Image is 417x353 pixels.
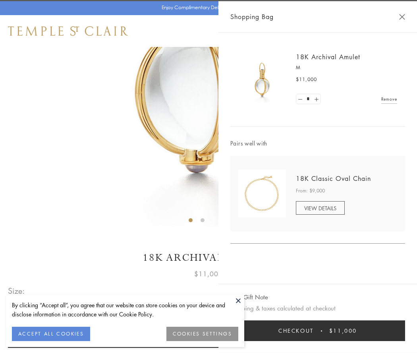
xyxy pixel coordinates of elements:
[194,269,223,279] span: $11,000
[230,292,268,302] button: Add Gift Note
[238,56,286,103] img: 18K Archival Amulet
[8,26,128,36] img: Temple St. Clair
[12,301,238,319] div: By clicking “Accept all”, you agree that our website can store cookies on your device and disclos...
[166,327,238,341] button: COOKIES SETTINGS
[304,204,336,212] span: VIEW DETAILS
[162,4,252,12] p: Enjoy Complimentary Delivery & Returns
[12,327,90,341] button: ACCEPT ALL COOKIES
[238,170,286,217] img: N88865-OV18
[296,187,325,195] span: From: $9,000
[230,320,405,341] button: Checkout $11,000
[230,12,274,22] span: Shopping Bag
[399,14,405,20] button: Close Shopping Bag
[8,251,409,265] h1: 18K Archival Amulet
[329,326,357,335] span: $11,000
[296,94,304,104] a: Set quantity to 0
[230,139,405,148] span: Pairs well with
[296,76,317,83] span: $11,000
[296,174,371,183] a: 18K Classic Oval Chain
[296,52,360,61] a: 18K Archival Amulet
[312,94,320,104] a: Set quantity to 2
[8,284,25,297] span: Size:
[296,64,397,72] p: M
[278,326,314,335] span: Checkout
[230,303,405,313] p: Shipping & taxes calculated at checkout
[381,95,397,103] a: Remove
[296,201,345,215] a: VIEW DETAILS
